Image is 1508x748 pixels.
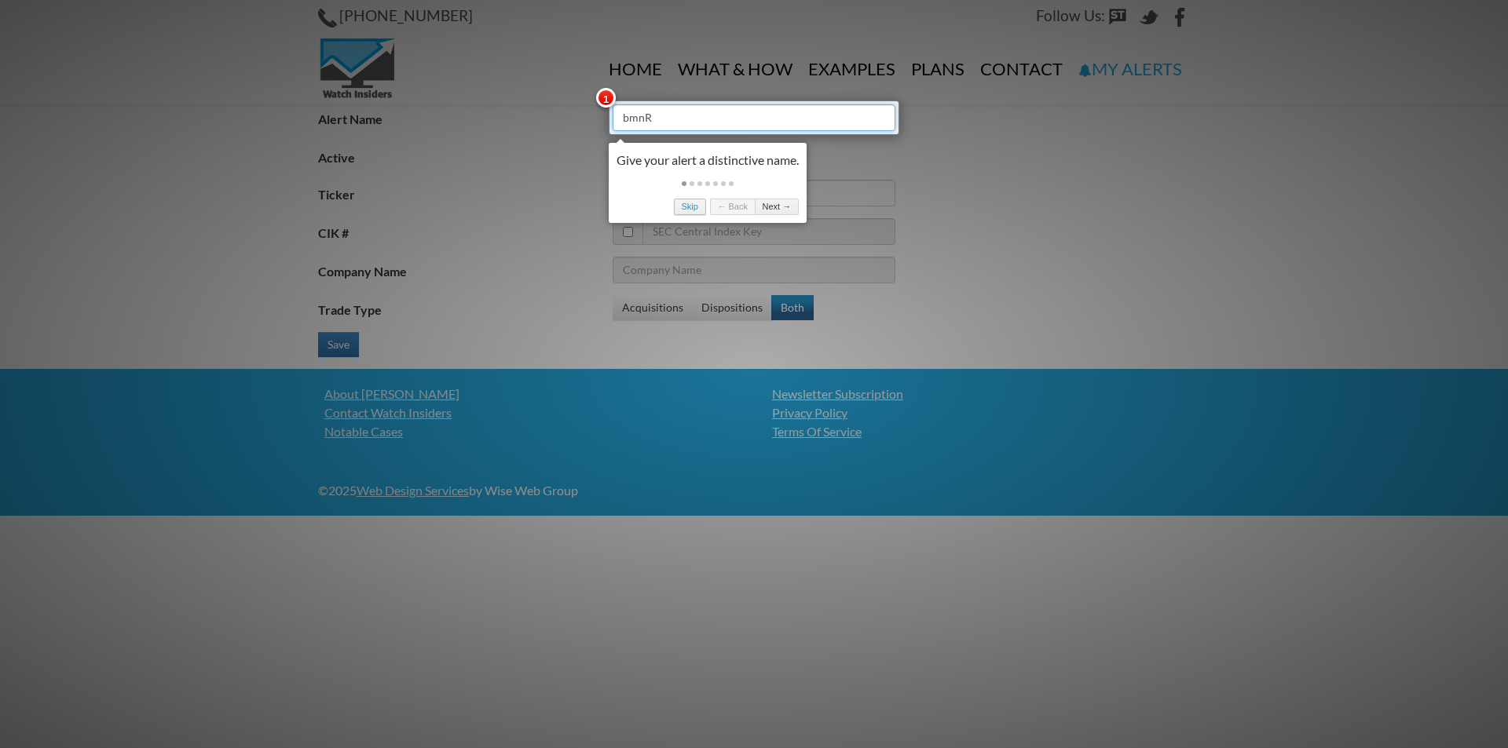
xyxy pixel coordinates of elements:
[710,199,755,215] a: ← Back
[613,104,895,131] input: Alphabet Inc Buys
[596,88,616,108] span: 1
[755,199,799,215] a: Next →
[617,151,799,170] div: Give your alert a distinctive name.
[674,199,706,215] a: Skip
